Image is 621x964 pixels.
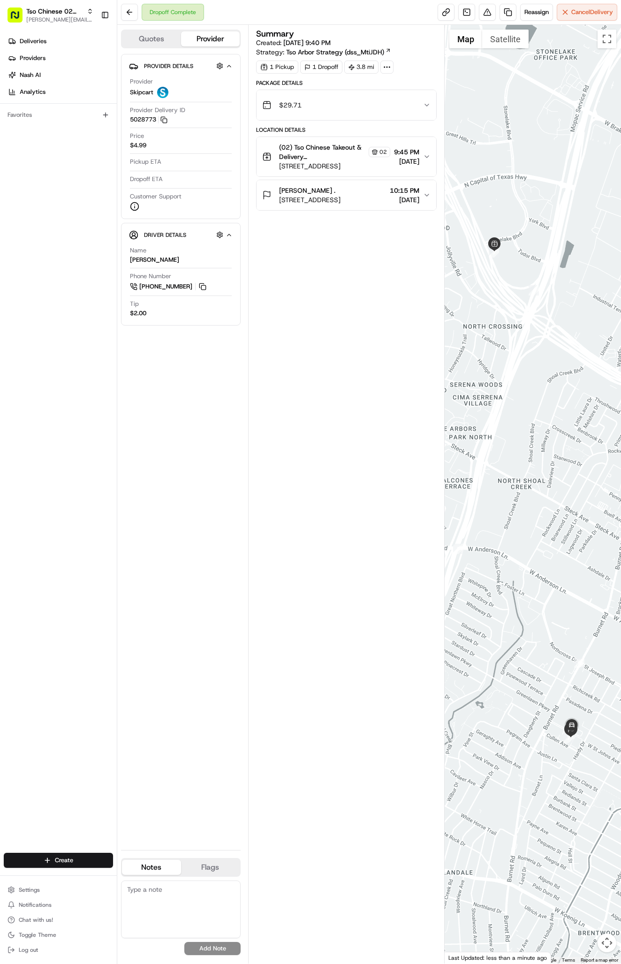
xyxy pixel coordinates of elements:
span: Name [130,246,146,255]
span: Dropoff ETA [130,175,163,183]
div: 4 [529,285,539,296]
button: Tso Chinese 02 Arbor[PERSON_NAME][EMAIL_ADDRESS][DOMAIN_NAME] [4,4,97,26]
button: Notes [122,860,181,875]
a: Nash AI [4,68,117,83]
div: 5 [453,544,463,554]
button: Quotes [122,31,181,46]
span: [STREET_ADDRESS] [279,195,341,205]
span: Cancel Delivery [571,8,613,16]
span: Provider Details [144,62,193,70]
span: Chat with us! [19,916,53,924]
span: 9:45 PM [394,147,419,157]
a: Providers [4,51,117,66]
button: 5028773 [130,115,167,124]
img: profile_skipcart_partner.png [157,87,168,98]
button: Show satellite imagery [482,30,529,48]
a: Terms [562,957,575,963]
span: Tip [130,300,139,308]
span: Reassign [524,8,549,16]
span: Pickup ETA [130,158,161,166]
button: [PERSON_NAME][EMAIL_ADDRESS][DOMAIN_NAME] [26,16,93,23]
span: (02) Tso Chinese Takeout & Delivery [GEOGRAPHIC_DATA] [GEOGRAPHIC_DATA] Crossing Manager [279,143,367,161]
span: Toggle Theme [19,931,56,939]
span: Create [55,856,73,865]
div: 1 Pickup [256,61,298,74]
button: Provider Details [129,58,233,74]
div: Strategy: [256,47,391,57]
button: Provider [181,31,240,46]
span: 10:15 PM [390,186,419,195]
div: $2.00 [130,309,146,318]
span: [DATE] [390,195,419,205]
button: Create [4,853,113,868]
div: [PERSON_NAME] [130,256,179,264]
div: Favorites [4,107,113,122]
a: [PHONE_NUMBER] [130,281,208,292]
span: Tso Arbor Strategy (dss_MtiJDH) [286,47,384,57]
span: Price [130,132,144,140]
span: Provider Delivery ID [130,106,185,114]
span: [DATE] 9:40 PM [283,38,331,47]
span: [DATE] [394,157,419,166]
button: Tso Chinese 02 Arbor [26,7,83,16]
span: Customer Support [130,192,182,201]
a: Open this area in Google Maps (opens a new window) [447,951,478,964]
button: Toggle fullscreen view [598,30,616,48]
button: $29.71 [257,90,436,120]
a: Analytics [4,84,117,99]
span: Analytics [20,88,45,96]
a: Tso Arbor Strategy (dss_MtiJDH) [286,47,391,57]
button: CancelDelivery [557,4,617,21]
button: (02) Tso Chinese Takeout & Delivery [GEOGRAPHIC_DATA] [GEOGRAPHIC_DATA] Crossing Manager02[STREET... [257,137,436,176]
button: Chat with us! [4,913,113,926]
div: 3.8 mi [344,61,379,74]
button: Toggle Theme [4,928,113,941]
span: [PERSON_NAME] . [279,186,335,195]
div: Package Details [256,79,437,87]
img: Google [447,951,478,964]
div: 6 [574,658,584,668]
span: Nash AI [20,71,41,79]
div: Location Details [256,126,437,134]
span: Notifications [19,901,52,909]
div: 3 [489,247,499,258]
span: $4.99 [130,141,146,150]
span: Provider [130,77,153,86]
button: Settings [4,883,113,896]
span: [STREET_ADDRESS] [279,161,390,171]
button: Notifications [4,898,113,911]
span: Created: [256,38,331,47]
span: 02 [379,148,387,156]
h3: Summary [256,30,294,38]
div: Last Updated: less than a minute ago [445,952,551,964]
button: Flags [181,860,240,875]
a: Report a map error [581,957,618,963]
div: 1 Dropoff [300,61,342,74]
span: Phone Number [130,272,171,281]
span: $29.71 [279,100,302,110]
button: Log out [4,943,113,956]
button: Driver Details [129,227,233,243]
button: Show street map [449,30,482,48]
button: Reassign [520,4,553,21]
button: [PERSON_NAME] .[STREET_ADDRESS]10:15 PM[DATE] [257,180,436,210]
span: [PHONE_NUMBER] [139,282,192,291]
button: Map camera controls [598,934,616,952]
span: Skipcart [130,88,153,97]
span: Settings [19,886,40,894]
div: 7 [563,733,574,743]
span: Deliveries [20,37,46,46]
a: Deliveries [4,34,117,49]
span: Driver Details [144,231,186,239]
span: Providers [20,54,45,62]
span: Log out [19,946,38,954]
